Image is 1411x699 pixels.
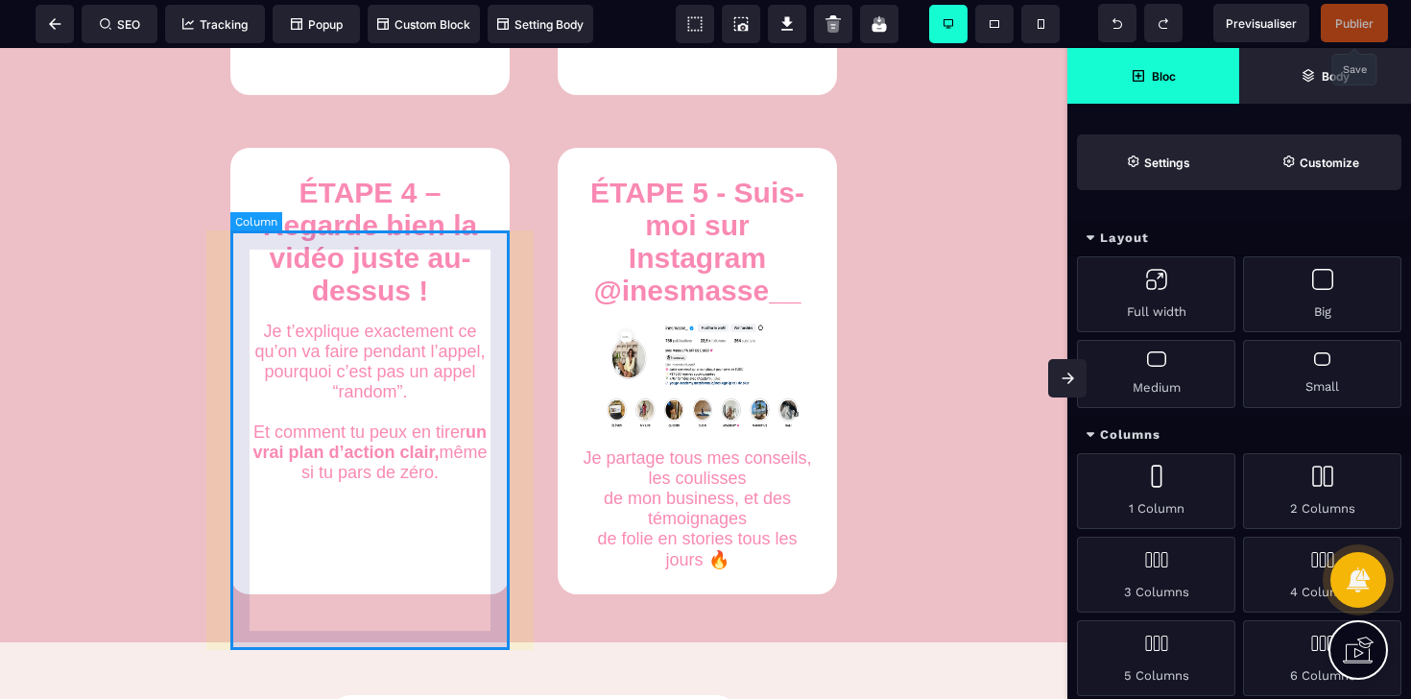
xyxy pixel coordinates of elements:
span: Custom Block [377,17,470,32]
div: 5 Columns [1077,620,1235,696]
span: Setting Body [497,17,584,32]
strong: Body [1322,69,1350,84]
div: Big [1243,256,1401,332]
div: Layout [1067,221,1411,256]
span: Publier [1335,16,1374,31]
span: Settings [1077,134,1239,190]
span: Previsualiser [1226,16,1297,31]
span: SEO [100,17,140,32]
strong: Customize [1300,156,1359,170]
div: 6 Columns [1243,620,1401,696]
span: Open Layer Manager [1239,48,1411,104]
div: Columns [1067,418,1411,453]
span: View components [676,5,714,43]
span: Open Blocks [1067,48,1239,104]
span: Open Style Manager [1239,134,1401,190]
span: Popup [291,17,343,32]
div: Full width [1077,256,1235,332]
div: 2 Columns [1243,453,1401,529]
div: Medium [1077,340,1235,408]
strong: Settings [1144,156,1190,170]
div: 4 Columns [1243,537,1401,613]
div: 1 Column [1077,453,1235,529]
span: Preview [1213,4,1309,42]
span: Screenshot [722,5,760,43]
div: Small [1243,340,1401,408]
img: 8bd978559618b87b197e0c4d95c7c9d2_Capture_d%E2%80%99e%CC%81cran_2025-08-01_a%CC%80_09.03.55.png [577,269,818,392]
span: Tracking [182,17,248,32]
div: 3 Columns [1077,537,1235,613]
strong: Bloc [1152,69,1176,84]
